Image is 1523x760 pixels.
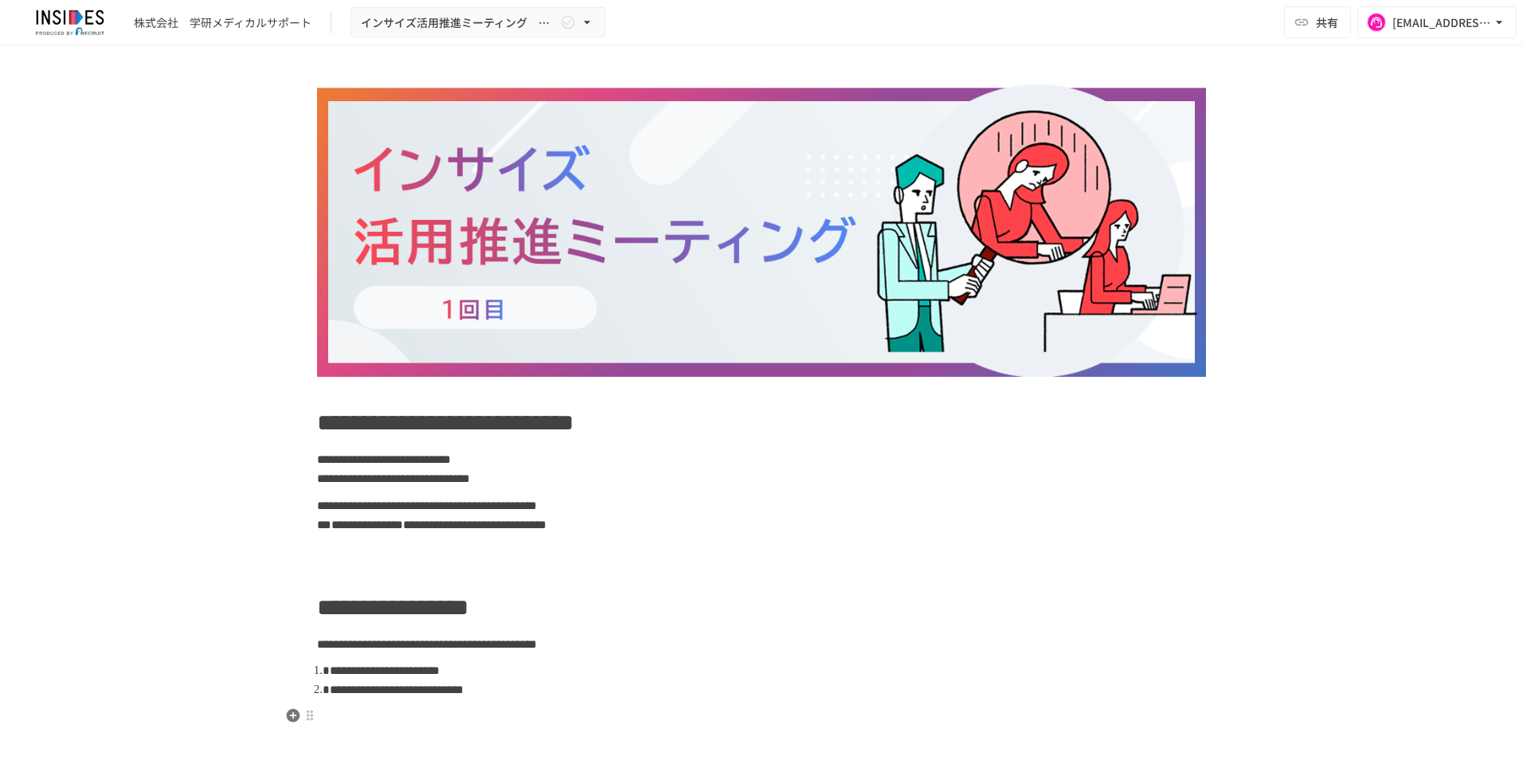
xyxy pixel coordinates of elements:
button: 共有 [1284,6,1351,38]
button: インサイズ活用推進ミーティング ～1回目～ [350,7,605,38]
img: qfRHfZFm8a7ASaNhle0fjz45BnORTh7b5ErIF9ySDQ9 [317,84,1206,377]
div: 株式会社 学研メディカルサポート [134,14,311,31]
span: インサイズ活用推進ミーティング ～1回目～ [361,13,557,33]
img: JmGSPSkPjKwBq77AtHmwC7bJguQHJlCRQfAXtnx4WuV [19,10,121,35]
span: 共有 [1316,14,1338,31]
div: [EMAIL_ADDRESS][DOMAIN_NAME] [1392,13,1491,33]
button: [EMAIL_ADDRESS][DOMAIN_NAME] [1357,6,1517,38]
